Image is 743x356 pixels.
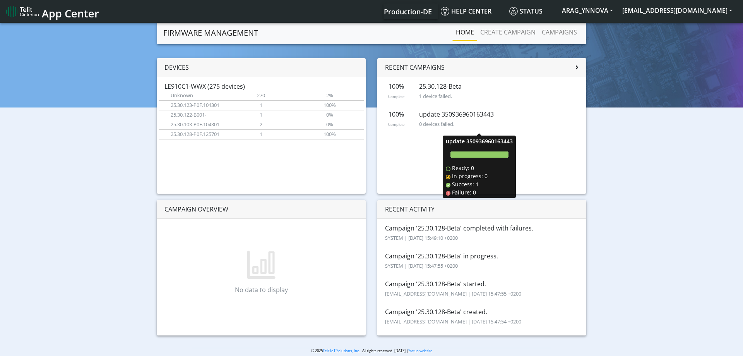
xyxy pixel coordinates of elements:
li: Campaign '25.30.128-Beta' in progress. [377,247,586,275]
img: success.svg [446,183,450,187]
span: 25.30.103-P0F.104301 [171,121,219,128]
small: SYSTEM | [DATE] 15:49:10 +0200 [385,234,458,241]
img: in-progress.svg [446,175,450,179]
span: 0% [326,111,333,118]
span: Connected in past week [305,139,354,146]
span: 2% [326,92,333,99]
img: No data to display [236,229,286,279]
a: Campaigns [539,24,580,40]
li: Campaign '25.30.128-Beta' completed with failures. [377,219,586,247]
span: 100% [324,131,336,138]
span: Current version [166,139,199,146]
span: Connected in past week [305,100,354,107]
a: App Center [6,3,98,20]
small: SYSTEM | [DATE] 15:47:55 +0200 [385,262,458,269]
a: Home [453,24,477,40]
span: Devices [253,110,269,117]
span: Devices [253,129,269,136]
span: Connected in past week [305,110,354,117]
a: Status website [408,348,432,353]
small: [EMAIL_ADDRESS][DOMAIN_NAME] | [DATE] 15:47:55 +0200 [385,290,521,297]
span: 1 [260,131,262,138]
span: Devices [253,100,269,107]
strong: update 350936960163443 [446,138,513,145]
span: Connected in past week [305,119,354,126]
img: status.svg [509,7,518,15]
li: Campaign '25.30.128-Beta' created. [377,303,586,331]
img: logo-telit-cinterion-gw-new.png [6,5,39,18]
a: Create campaign [477,24,539,40]
p: © 2025 . All rights reserved. [DATE] | [192,348,551,354]
span: 1 [260,101,262,108]
span: 25.30.128-Beta [419,82,462,91]
span: 1 [260,111,262,118]
p: No data to display [167,285,355,294]
small: 0 devices failed. [419,120,454,127]
a: Your current platform instance [383,3,431,19]
span: 25.30.128-P0F.125701 [171,131,219,138]
button: ARAG_YNNOVA [557,3,618,17]
a: Firmware management [163,25,258,41]
span: update 350936960163443 [419,110,494,119]
span: Devices [253,119,269,126]
span: 2 [260,121,262,128]
div: LE910C1-WWX (275 devices) [159,82,364,91]
small: [EMAIL_ADDRESS][DOMAIN_NAME] | [DATE] 15:47:54 +0200 [385,318,521,325]
div: Campaign overview [157,200,366,219]
button: [EMAIL_ADDRESS][DOMAIN_NAME] [618,3,737,17]
span: 0% [326,121,333,128]
span: Current version [166,100,199,107]
span: Unknown [171,92,193,99]
img: ready.svg [446,167,450,171]
span: Devices [253,139,269,146]
div: 100% [379,110,413,128]
span: App Center [42,6,99,21]
small: Complete [388,94,404,99]
span: Connected in past week [305,129,354,136]
span: Production-DE [384,7,432,16]
li: Campaign '25.30.128-Beta' started. [377,275,586,303]
small: Complete [388,122,404,127]
a: Help center [438,3,506,19]
div: Recent activity [377,200,586,219]
span: Current version [166,110,199,117]
div: 100% [379,82,413,100]
div: Devices [157,58,366,77]
span: Status [509,7,543,15]
span: 270 [257,92,265,99]
span: 100% [324,101,336,108]
div: Ready: 0 In progress: 0 Success: 1 Failure: 0 [446,164,504,196]
img: knowledge.svg [441,7,449,15]
a: Status [506,3,557,19]
span: Current version [166,129,199,136]
img: fail.svg [446,191,450,196]
div: Recent campaigns [377,58,586,77]
small: 1 device failed. [419,93,452,100]
span: 25.30.123-P0F.104301 [171,101,219,108]
span: 25.30.122-B001-P0F.103901 [164,111,206,126]
span: Help center [441,7,491,15]
a: Telit IoT Solutions, Inc. [323,348,360,353]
